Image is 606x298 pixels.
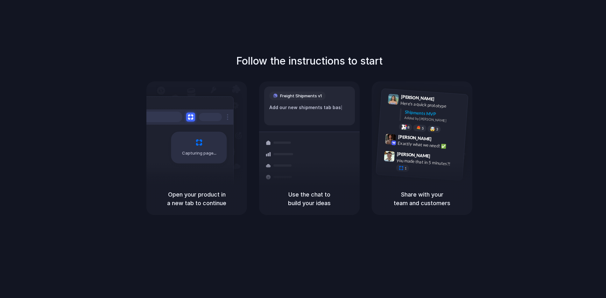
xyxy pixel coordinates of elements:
[407,125,410,129] span: 8
[398,140,461,150] div: Exactly what we need! ✅
[182,150,217,156] span: Capturing page
[398,133,432,142] span: [PERSON_NAME]
[397,150,431,159] span: [PERSON_NAME]
[436,127,438,131] span: 3
[396,157,460,168] div: you made that in 5 minutes?!
[154,190,239,207] h5: Open your product in a new tab to continue
[405,167,407,170] span: 1
[236,53,383,69] h1: Follow the instructions to start
[422,126,424,130] span: 5
[269,104,350,111] div: Add our new shipments tab bas
[379,190,465,207] h5: Share with your team and customers
[404,115,463,124] div: Added by [PERSON_NAME]
[341,105,342,110] span: |
[430,127,435,131] div: 🤯
[433,136,447,144] span: 9:42 AM
[405,108,463,119] div: Shipments MVP
[436,96,449,104] span: 9:41 AM
[400,100,464,110] div: Here's a quick prototype
[280,93,322,99] span: Freight Shipments v1
[267,190,352,207] h5: Use the chat to build your ideas
[432,153,445,161] span: 9:47 AM
[401,93,434,102] span: [PERSON_NAME]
